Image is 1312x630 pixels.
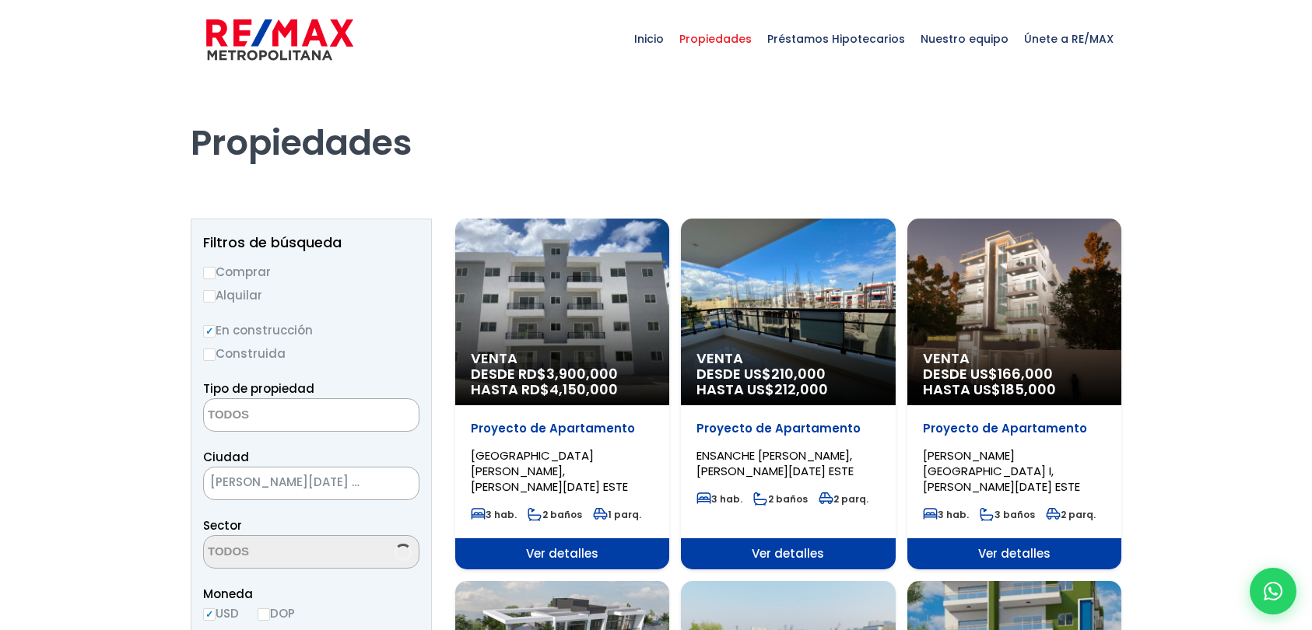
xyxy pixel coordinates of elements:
[203,267,216,279] input: Comprar
[696,447,854,479] span: ENSANCHE [PERSON_NAME], [PERSON_NAME][DATE] ESTE
[907,219,1121,569] a: Venta DESDE US$166,000 HASTA US$185,000 Proyecto de Apartamento [PERSON_NAME][GEOGRAPHIC_DATA] I,...
[203,449,249,465] span: Ciudad
[204,471,380,493] span: SANTO DOMINGO ESTE
[907,538,1121,569] span: Ver detalles
[672,16,759,62] span: Propiedades
[681,219,895,569] a: Venta DESDE US$210,000 HASTA US$212,000 Proyecto de Apartamento ENSANCHE [PERSON_NAME], [PERSON_N...
[1001,380,1056,399] span: 185,000
[203,325,216,338] input: En construcción
[471,508,517,521] span: 3 hab.
[696,421,879,436] p: Proyecto de Apartamento
[455,219,669,569] a: Venta DESDE RD$3,900,000 HASTA RD$4,150,000 Proyecto de Apartamento [GEOGRAPHIC_DATA][PERSON_NAME...
[681,538,895,569] span: Ver detalles
[471,366,654,397] span: DESDE RD$
[203,320,419,340] label: En construcción
[549,380,618,399] span: 4,150,000
[923,351,1106,366] span: Venta
[203,517,242,534] span: Sector
[203,344,419,363] label: Construida
[204,536,355,569] textarea: Search
[203,348,216,361] input: Construida
[206,16,353,63] img: remax-metropolitana-logo
[203,262,419,282] label: Comprar
[753,492,808,506] span: 2 baños
[980,508,1035,521] span: 3 baños
[203,584,419,604] span: Moneda
[696,366,879,397] span: DESDE US$
[191,79,1121,164] h1: Propiedades
[546,364,618,383] span: 3,900,000
[774,380,828,399] span: 212,000
[1016,16,1121,62] span: Únete a RE/MAX
[204,399,355,432] textarea: Search
[923,421,1106,436] p: Proyecto de Apartamento
[395,477,403,491] span: ×
[258,608,270,621] input: DOP
[913,16,1016,62] span: Nuestro equipo
[923,508,969,521] span: 3 hab.
[455,538,669,569] span: Ver detalles
[203,290,216,303] input: Alquilar
[998,364,1053,383] span: 166,000
[380,471,403,496] button: Remove all items
[696,492,742,506] span: 3 hab.
[203,380,314,397] span: Tipo de propiedad
[819,492,868,506] span: 2 parq.
[626,16,672,62] span: Inicio
[923,447,1080,495] span: [PERSON_NAME][GEOGRAPHIC_DATA] I, [PERSON_NAME][DATE] ESTE
[471,382,654,397] span: HASTA RD$
[593,508,641,521] span: 1 parq.
[696,351,879,366] span: Venta
[203,467,419,500] span: SANTO DOMINGO ESTE
[203,235,419,250] h2: Filtros de búsqueda
[923,382,1106,397] span: HASTA US$
[771,364,826,383] span: 210,000
[471,447,628,495] span: [GEOGRAPHIC_DATA][PERSON_NAME], [PERSON_NAME][DATE] ESTE
[528,508,582,521] span: 2 baños
[258,604,295,623] label: DOP
[203,604,239,623] label: USD
[471,351,654,366] span: Venta
[923,366,1106,397] span: DESDE US$
[759,16,913,62] span: Préstamos Hipotecarios
[203,285,419,305] label: Alquilar
[471,421,654,436] p: Proyecto de Apartamento
[203,608,216,621] input: USD
[696,382,879,397] span: HASTA US$
[1046,508,1096,521] span: 2 parq.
